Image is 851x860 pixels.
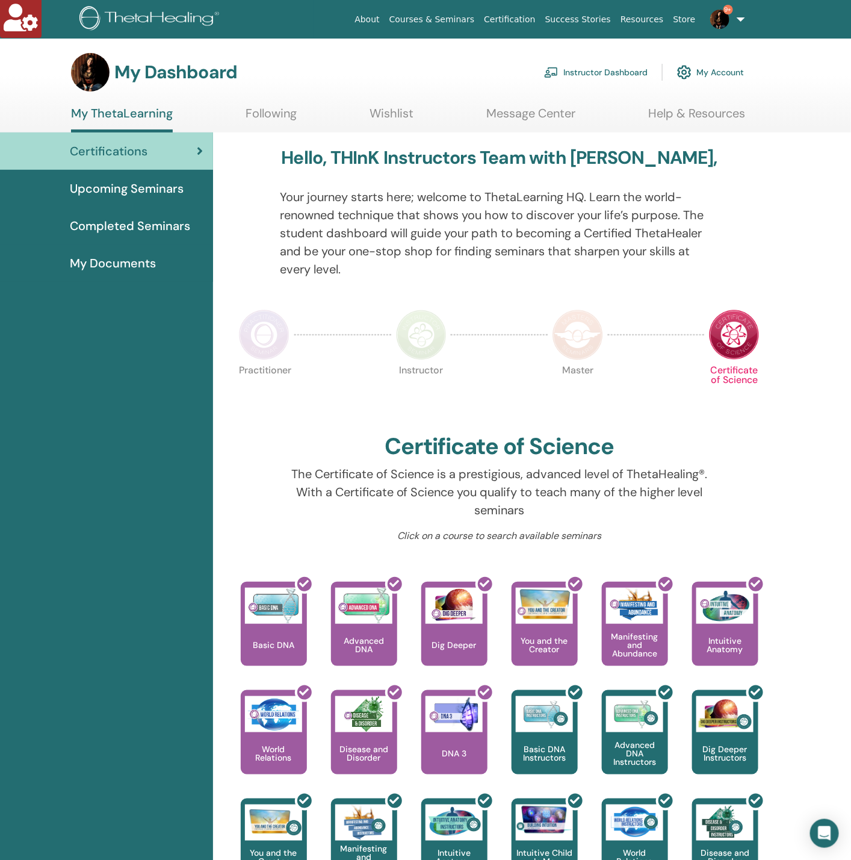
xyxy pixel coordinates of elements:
a: Courses & Seminars [385,8,480,31]
a: You and the Creator You and the Creator [512,582,578,690]
a: Advanced DNA Advanced DNA [331,582,397,690]
span: Upcoming Seminars [70,179,184,198]
img: DNA 3 [425,696,483,732]
a: Advanced DNA Instructors Advanced DNA Instructors [602,690,668,799]
p: You and the Creator [512,637,578,653]
img: cog.svg [677,62,692,83]
img: Master [552,310,603,360]
a: Help & Resources [648,106,745,129]
img: World Relations Instructors [606,805,663,841]
a: Wishlist [370,106,413,129]
img: World Relations [245,696,302,732]
img: default.jpg [71,53,110,92]
img: Instructor [396,310,447,360]
p: Your journey starts here; welcome to ThetaLearning HQ. Learn the world-renowned technique that sh... [280,188,719,278]
a: Certification [479,8,540,31]
img: Advanced DNA Instructors [606,696,663,732]
a: Dig Deeper Instructors Dig Deeper Instructors [692,690,758,799]
div: Open Intercom Messenger [810,819,839,848]
img: Intuitive Anatomy [696,588,754,624]
p: Intuitive Anatomy [692,637,758,653]
img: chalkboard-teacher.svg [544,67,559,78]
img: logo.png [79,6,223,33]
img: Disease and Disorder [335,696,392,732]
span: My Documents [70,254,156,272]
a: My Account [677,59,744,86]
span: 9+ [723,5,733,14]
p: Master [552,366,603,416]
p: Dig Deeper Instructors [692,745,758,762]
a: Basic DNA Basic DNA [241,582,307,690]
a: Success Stories [540,8,616,31]
a: Disease and Disorder Disease and Disorder [331,690,397,799]
img: Disease and Disorder Instructors [696,805,754,841]
a: Resources [616,8,669,31]
img: Intuitive Anatomy Instructors [425,805,483,841]
a: Dig Deeper Dig Deeper [421,582,487,690]
a: Intuitive Anatomy Intuitive Anatomy [692,582,758,690]
img: Manifesting and Abundance Instructors [335,805,392,841]
a: World Relations World Relations [241,690,307,799]
img: Certificate of Science [709,310,760,360]
p: Click on a course to search available seminars [280,529,719,543]
a: Message Center [486,106,575,129]
a: Following [246,106,297,129]
img: You and the Creator Instructors [245,805,302,841]
a: Manifesting and Abundance Manifesting and Abundance [602,582,668,690]
p: Manifesting and Abundance [602,632,668,658]
a: DNA 3 DNA 3 [421,690,487,799]
img: default.jpg [710,10,729,29]
a: Basic DNA Instructors Basic DNA Instructors [512,690,578,799]
img: Intuitive Child In Me Instructors [516,805,573,834]
img: Advanced DNA [335,588,392,624]
p: World Relations [241,745,307,762]
span: Certifications [70,142,147,160]
img: Practitioner [239,310,289,360]
p: Disease and Disorder [331,745,397,762]
a: Store [669,8,701,31]
img: Manifesting and Abundance [606,588,663,624]
h2: Certificate of Science [385,433,614,461]
a: Instructor Dashboard [544,59,648,86]
p: Certificate of Science [709,366,760,416]
p: Advanced DNA Instructors [602,741,668,766]
img: Basic DNA Instructors [516,696,573,732]
p: The Certificate of Science is a prestigious, advanced level of ThetaHealing®. With a Certificate ... [280,465,719,519]
img: Basic DNA [245,588,302,624]
p: Practitioner [239,366,289,416]
h3: My Dashboard [114,61,237,83]
img: You and the Creator [516,588,573,621]
p: Dig Deeper [427,641,481,649]
p: Advanced DNA [331,637,397,653]
p: Basic DNA Instructors [512,745,578,762]
a: My ThetaLearning [71,106,173,132]
span: Completed Seminars [70,217,190,235]
img: Dig Deeper Instructors [696,696,754,732]
a: About [350,8,384,31]
img: Dig Deeper [425,588,483,624]
h3: Hello, THInK Instructors Team with [PERSON_NAME], [281,147,717,169]
p: Instructor [396,366,447,416]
